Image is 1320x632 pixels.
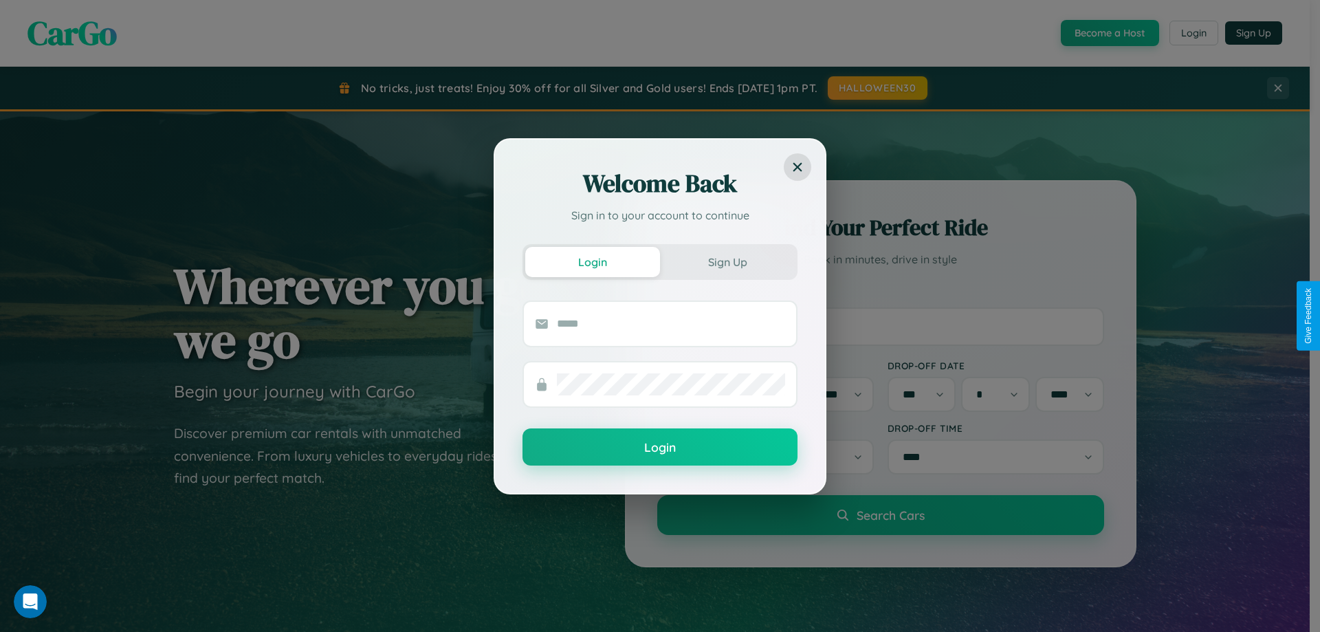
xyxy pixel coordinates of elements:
[525,247,660,277] button: Login
[1303,288,1313,344] div: Give Feedback
[14,585,47,618] iframe: Intercom live chat
[660,247,795,277] button: Sign Up
[522,167,797,200] h2: Welcome Back
[522,428,797,466] button: Login
[522,207,797,224] p: Sign in to your account to continue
